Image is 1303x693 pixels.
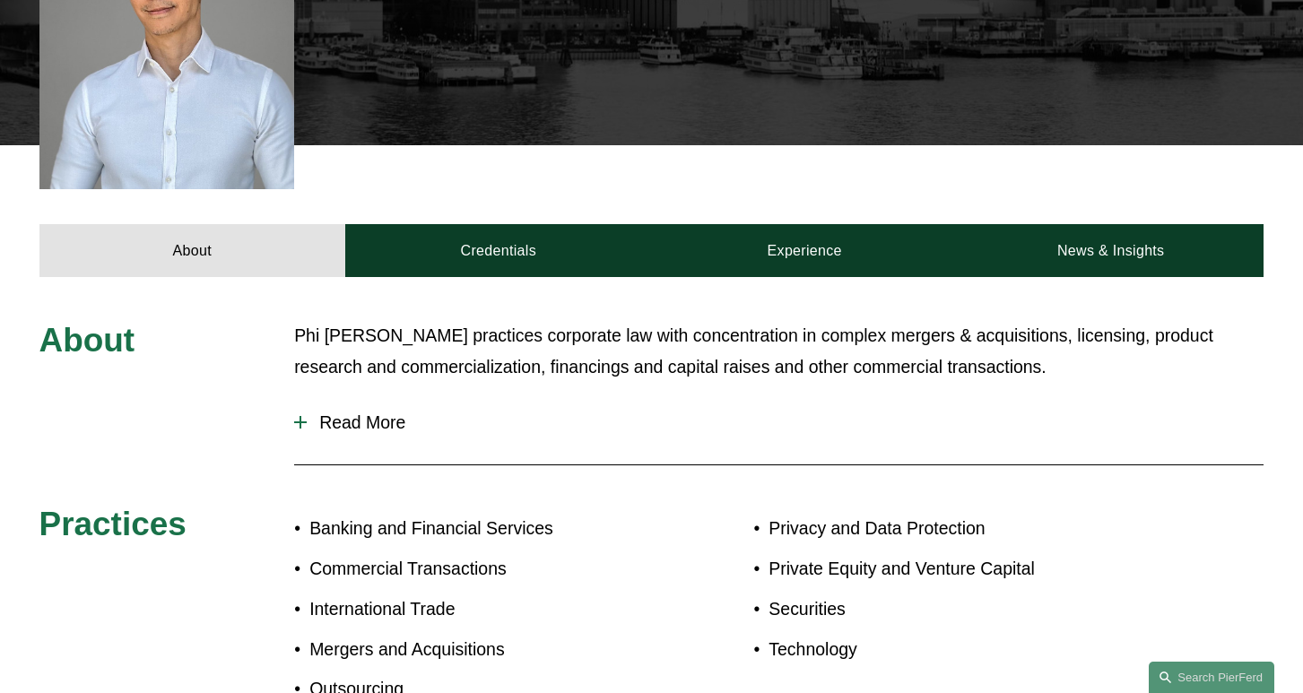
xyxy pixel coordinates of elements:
p: Banking and Financial Services [309,513,651,544]
p: Securities [769,593,1161,625]
p: Private Equity and Venture Capital [769,553,1161,585]
a: Search this site [1149,662,1274,693]
span: Read More [307,412,1264,433]
p: Technology [769,634,1161,665]
p: Phi [PERSON_NAME] practices corporate law with concentration in complex mergers & acquisitions, l... [294,320,1264,383]
p: Mergers and Acquisitions [309,634,651,665]
a: Credentials [345,224,651,277]
a: Experience [651,224,957,277]
span: About [39,322,135,359]
a: About [39,224,345,277]
p: Privacy and Data Protection [769,513,1161,544]
button: Read More [294,399,1264,446]
span: Practices [39,506,187,542]
a: News & Insights [958,224,1264,277]
p: Commercial Transactions [309,553,651,585]
p: International Trade [309,593,651,625]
